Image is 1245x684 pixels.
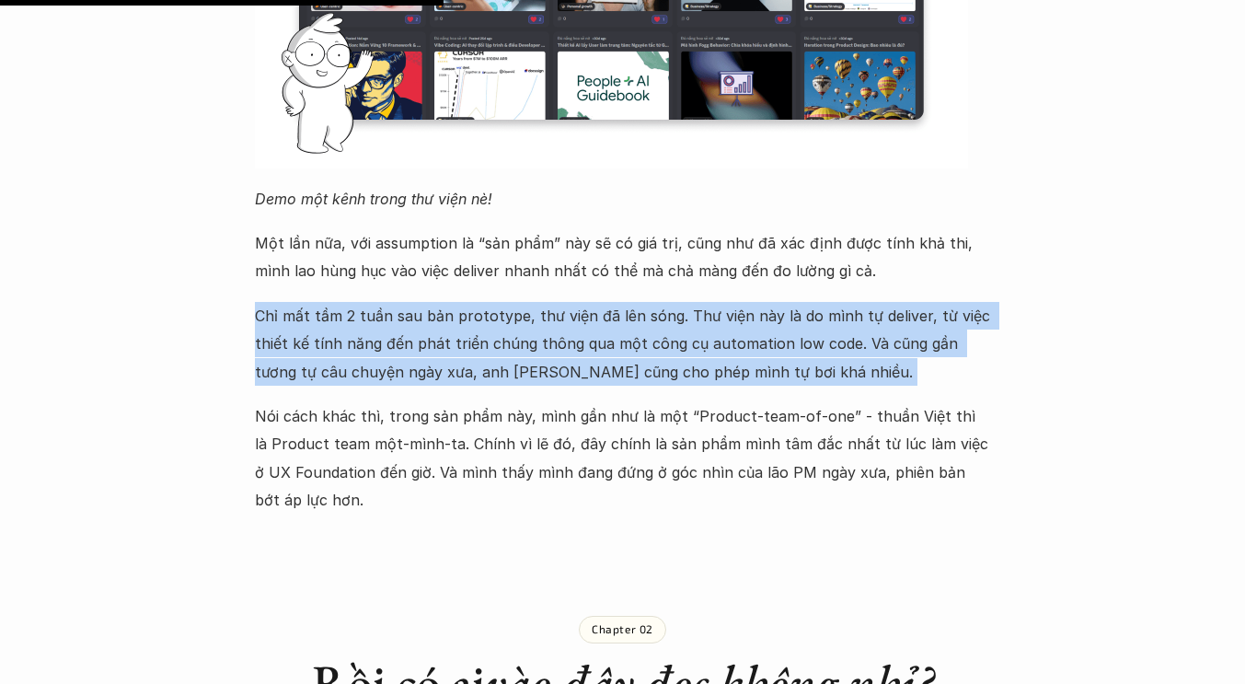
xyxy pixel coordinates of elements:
p: Một lần nữa, với assumption là “sản phẩm” này sẽ có giá trị, cũng như đã xác định được tính khả t... [255,229,991,285]
p: Chapter 02 [592,622,653,635]
p: Nói cách khác thì, trong sản phẩm này, mình gần như là một “Product-team-of-one” - thuần Việt thì... [255,402,991,515]
p: Chỉ mất tầm 2 tuần sau bản prototype, thư viện đã lên sóng. Thư viện này là do mình tự deliver, t... [255,302,991,386]
em: Demo một kênh trong thư viện nè! [255,190,492,208]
